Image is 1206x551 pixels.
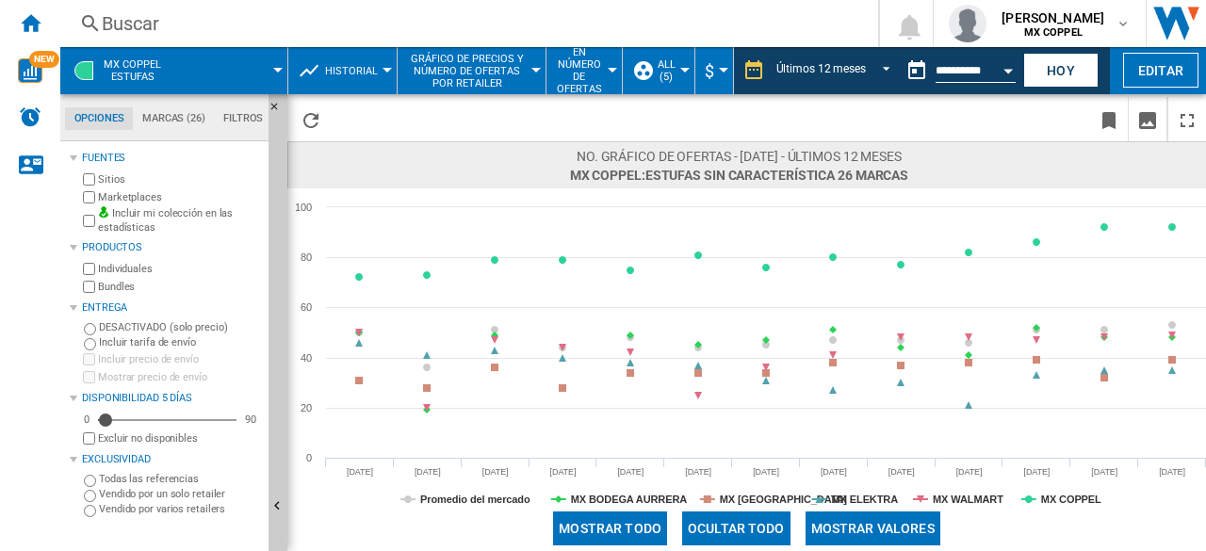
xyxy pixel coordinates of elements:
input: DESACTIVADO (solo precio) [84,323,96,335]
label: Incluir precio de envío [98,352,261,366]
label: DESACTIVADO (solo precio) [99,320,261,334]
span: ALL (5) [658,58,676,83]
label: Vendido por varios retailers [99,502,261,516]
input: Mostrar precio de envío [83,371,95,383]
span: Gráfico de precios y número de ofertas por retailer [407,53,527,89]
div: En número de ofertas [556,47,611,94]
div: Últimos 12 meses [776,62,866,75]
input: Vendido por varios retailers [84,505,96,517]
button: MX COPPELEstufas [104,47,180,94]
span: Historial [325,65,378,77]
img: alerts-logo.svg [19,105,41,128]
button: Ocultar todo [682,511,790,545]
img: mysite-bg-18x18.png [98,206,109,218]
input: Todas las referencias [84,475,96,487]
div: ALL (5) [632,47,685,94]
span: MX COPPEL:Estufas [104,58,161,83]
button: Open calendar [991,51,1025,85]
text: [DATE] [821,467,847,477]
label: Todas las referencias [99,472,261,486]
button: Mostrar todo [553,511,667,545]
md-tab-item: Filtros [214,107,272,130]
md-tab-item: Marcas (26) [133,107,214,130]
label: Vendido por un solo retailer [99,487,261,501]
div: Historial [298,47,387,94]
tspan: MX COPPEL [1041,494,1101,505]
tspan: MX BODEGA AURRERA [571,494,688,505]
text: [DATE] [753,467,779,477]
label: Individuales [98,262,261,276]
label: Excluir no disponibles [98,431,261,446]
input: Incluir tarifa de envío [84,338,96,350]
label: Marketplaces [98,190,261,204]
div: Este reporte se basa en una fecha en el pasado. [898,47,1019,94]
span: En número de ofertas [556,46,602,95]
div: Fuentes [82,151,261,166]
button: md-calendar [898,52,936,89]
div: Disponibilidad 5 Días [82,391,261,406]
button: Recargar [292,97,330,141]
div: 0 [79,413,94,427]
md-menu: Currency [695,47,734,94]
input: Mostrar precio de envío [83,432,95,445]
div: MX COPPELEstufas [70,47,278,94]
tspan: 0 [306,452,312,463]
text: [DATE] [1024,467,1051,477]
text: [DATE] [956,467,983,477]
text: [DATE] [1091,467,1117,477]
span: NEW [29,51,59,68]
tspan: 40 [301,352,312,364]
button: Ocultar [269,94,291,128]
md-tab-item: Opciones [65,107,133,130]
text: [DATE] [550,467,577,477]
text: [DATE] [888,467,915,477]
button: ALL (5) [658,47,685,94]
text: [DATE] [415,467,441,477]
b: MX COPPEL [1024,26,1083,39]
label: Bundles [98,280,261,294]
input: Marketplaces [83,191,95,203]
label: Incluir tarifa de envío [99,335,261,349]
span: No. gráfico de ofertas - [DATE] - Últimos 12 meses [570,147,908,166]
div: Entrega [82,300,261,316]
input: Incluir precio de envío [83,353,95,365]
text: [DATE] [685,467,711,477]
text: [DATE] [617,467,644,477]
button: Mostrar valores [806,511,940,545]
button: Editar [1123,53,1198,88]
tspan: Promedio del mercado [420,494,530,505]
tspan: 60 [301,301,312,313]
div: 90 [240,413,261,427]
text: [DATE] [347,467,373,477]
button: $ [705,47,724,94]
tspan: 80 [301,251,312,263]
tspan: 20 [301,402,312,413]
img: wise-card.svg [18,58,42,83]
text: [DATE] [1159,467,1185,477]
label: Sitios [98,172,261,186]
input: Vendido por un solo retailer [84,490,96,502]
button: Gráfico de precios y número de ofertas por retailer [407,47,536,94]
button: Descargar como imagen [1129,97,1166,141]
tspan: MX ELEKTRA [832,494,899,505]
input: Individuales [83,263,95,275]
span: [PERSON_NAME] [1002,8,1104,27]
tspan: MX WALMART [933,494,1003,505]
button: Historial [325,47,387,94]
div: Buscar [102,10,829,37]
input: Bundles [83,281,95,293]
button: Maximizar [1168,97,1206,141]
tspan: 100 [295,202,312,213]
label: Incluir mi colección en las estadísticas [98,206,261,235]
input: Sitios [83,173,95,186]
tspan: MX [GEOGRAPHIC_DATA] [720,494,848,505]
span: $ [705,61,714,81]
button: Hoy [1023,53,1099,88]
md-select: REPORTS.WIZARD.STEPS.REPORT.STEPS.REPORT_OPTIONS.PERIOD: Últimos 12 meses [774,56,898,87]
div: Exclusividad [82,452,261,467]
span: MX COPPEL:Estufas Sin característica 26 marcas [570,166,908,185]
label: Mostrar precio de envío [98,370,261,384]
button: Marcar este reporte [1090,97,1128,141]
